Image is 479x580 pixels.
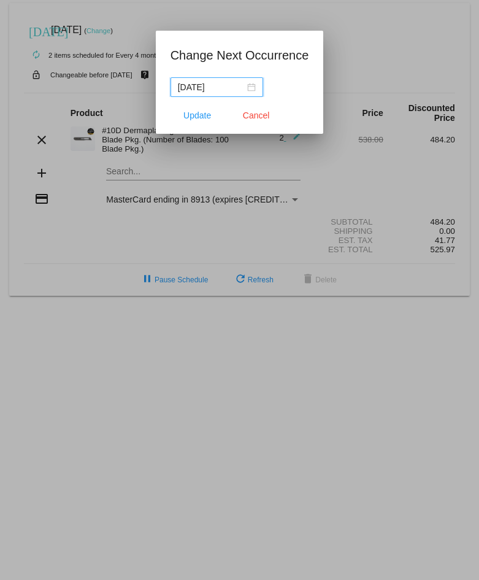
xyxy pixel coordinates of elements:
[243,110,270,120] span: Cancel
[178,80,245,94] input: Select date
[171,45,309,65] h1: Change Next Occurrence
[229,104,283,126] button: Close dialog
[171,104,224,126] button: Update
[183,110,211,120] span: Update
